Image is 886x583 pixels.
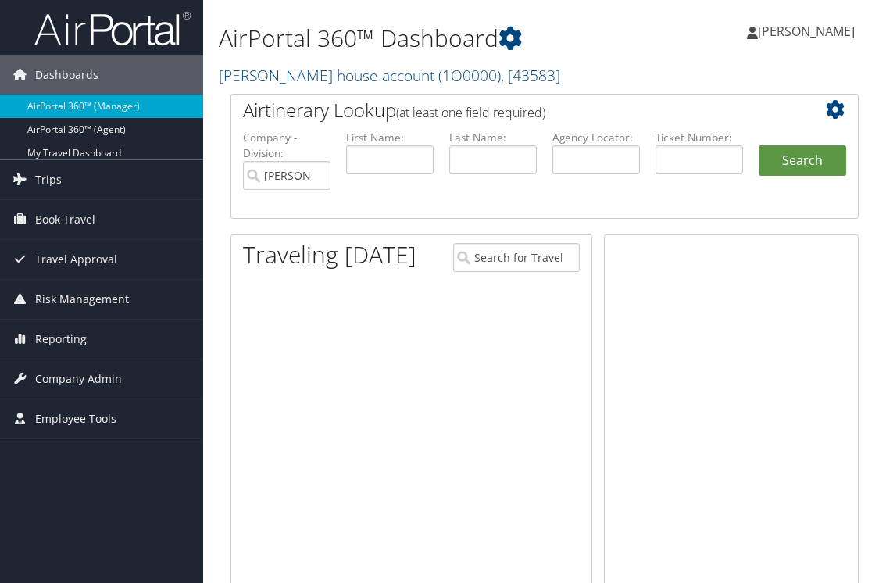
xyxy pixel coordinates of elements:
[449,130,537,145] label: Last Name:
[35,160,62,199] span: Trips
[35,399,116,438] span: Employee Tools
[35,55,98,95] span: Dashboards
[219,22,653,55] h1: AirPortal 360™ Dashboard
[219,65,560,86] a: [PERSON_NAME] house account
[35,359,122,399] span: Company Admin
[35,200,95,239] span: Book Travel
[758,23,855,40] span: [PERSON_NAME]
[552,130,640,145] label: Agency Locator:
[35,280,129,319] span: Risk Management
[346,130,434,145] label: First Name:
[396,104,545,121] span: (at least one field required)
[453,243,580,272] input: Search for Traveler
[656,130,743,145] label: Ticket Number:
[243,97,794,123] h2: Airtinerary Lookup
[243,130,330,162] label: Company - Division:
[35,320,87,359] span: Reporting
[35,240,117,279] span: Travel Approval
[501,65,560,86] span: , [ 43583 ]
[438,65,501,86] span: ( 1O0000 )
[759,145,846,177] button: Search
[243,238,416,271] h1: Traveling [DATE]
[34,10,191,47] img: airportal-logo.png
[747,8,870,55] a: [PERSON_NAME]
